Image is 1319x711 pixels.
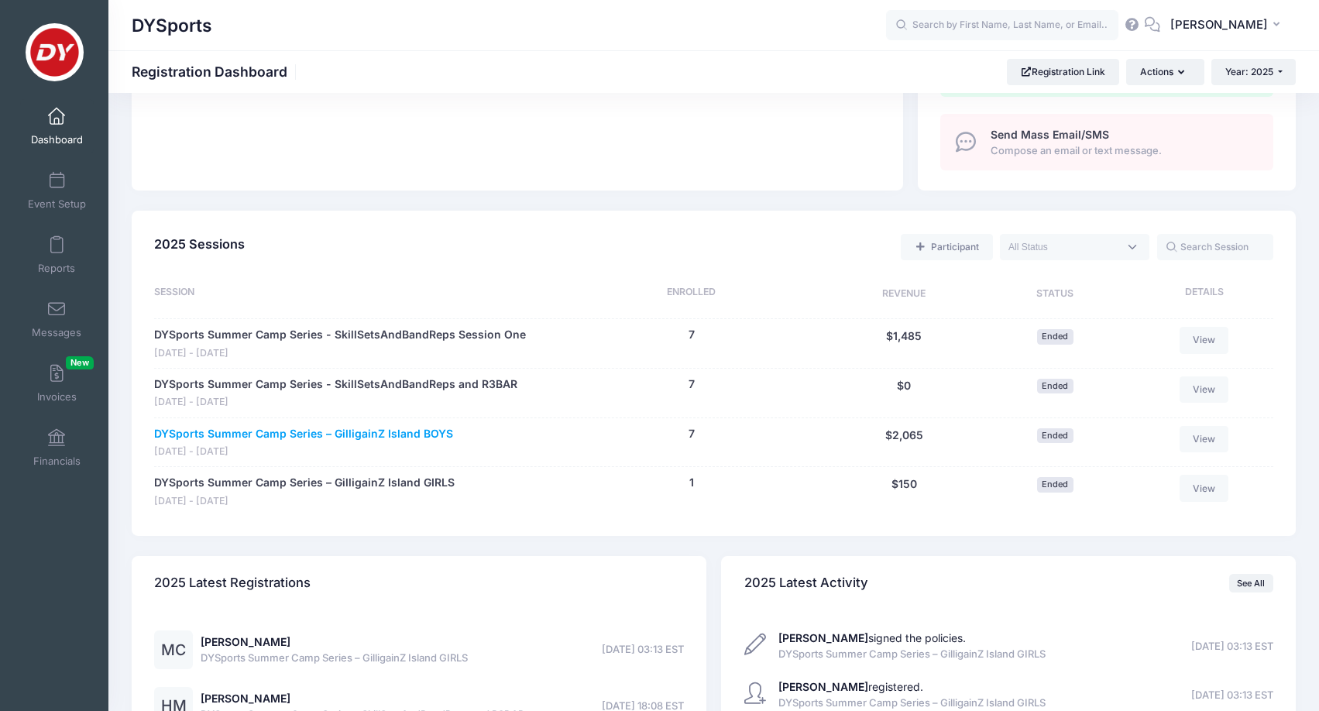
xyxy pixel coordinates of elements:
[1180,376,1229,403] a: View
[1037,379,1073,393] span: Ended
[154,630,193,669] div: MC
[28,197,86,211] span: Event Setup
[201,635,290,648] a: [PERSON_NAME]
[1037,329,1073,344] span: Ended
[886,10,1118,41] input: Search by First Name, Last Name, or Email...
[26,23,84,81] img: DYSports
[1180,327,1229,353] a: View
[1180,426,1229,452] a: View
[689,376,695,393] button: 7
[778,631,868,644] strong: [PERSON_NAME]
[154,376,517,393] a: DYSports Summer Camp Series - SkillSetsAndBandReps and R3BAR
[689,475,694,491] button: 1
[557,285,826,304] div: Enrolled
[778,680,868,693] strong: [PERSON_NAME]
[1191,639,1273,654] span: [DATE] 03:13 EST
[154,562,311,606] h4: 2025 Latest Registrations
[1157,234,1273,260] input: Search Session
[66,356,94,369] span: New
[154,327,526,343] a: DYSports Summer Camp Series - SkillSetsAndBandReps Session One
[901,234,992,260] a: Add a new manual registration
[826,327,982,360] div: $1,485
[132,8,212,43] h1: DYSports
[154,236,245,252] span: 2025 Sessions
[1191,688,1273,703] span: [DATE] 03:13 EST
[1126,59,1204,85] button: Actions
[1180,475,1229,501] a: View
[33,455,81,468] span: Financials
[154,346,526,361] span: [DATE] - [DATE]
[20,421,94,475] a: Financials
[826,426,982,459] div: $2,065
[20,163,94,218] a: Event Setup
[154,644,193,658] a: MC
[1007,59,1119,85] a: Registration Link
[1225,66,1273,77] span: Year: 2025
[201,692,290,705] a: [PERSON_NAME]
[778,647,1046,662] span: DYSports Summer Camp Series – GilligainZ Island GIRLS
[20,292,94,346] a: Messages
[1128,285,1273,304] div: Details
[689,426,695,442] button: 7
[778,680,923,693] a: [PERSON_NAME]registered.
[37,390,77,404] span: Invoices
[826,376,982,410] div: $0
[1037,477,1073,492] span: Ended
[1229,574,1273,592] a: See All
[154,395,517,410] span: [DATE] - [DATE]
[38,262,75,275] span: Reports
[1160,8,1296,43] button: [PERSON_NAME]
[1170,16,1268,33] span: [PERSON_NAME]
[689,327,695,343] button: 7
[1037,428,1073,443] span: Ended
[778,696,1046,711] span: DYSports Summer Camp Series – GilligainZ Island GIRLS
[154,494,455,509] span: [DATE] - [DATE]
[32,326,81,339] span: Messages
[826,475,982,508] div: $150
[20,99,94,153] a: Dashboard
[602,642,684,658] span: [DATE] 03:13 EST
[132,64,301,80] h1: Registration Dashboard
[826,285,982,304] div: Revenue
[154,426,453,442] a: DYSports Summer Camp Series – GilligainZ Island BOYS
[1211,59,1296,85] button: Year: 2025
[1008,240,1118,254] textarea: Search
[31,133,83,146] span: Dashboard
[744,562,868,606] h4: 2025 Latest Activity
[20,356,94,410] a: InvoicesNew
[154,475,455,491] a: DYSports Summer Camp Series – GilligainZ Island GIRLS
[982,285,1128,304] div: Status
[778,631,966,644] a: [PERSON_NAME]signed the policies.
[20,228,94,282] a: Reports
[940,114,1273,170] a: Send Mass Email/SMS Compose an email or text message.
[154,285,557,304] div: Session
[991,143,1255,159] span: Compose an email or text message.
[154,445,453,459] span: [DATE] - [DATE]
[201,651,468,666] span: DYSports Summer Camp Series – GilligainZ Island GIRLS
[991,128,1109,141] span: Send Mass Email/SMS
